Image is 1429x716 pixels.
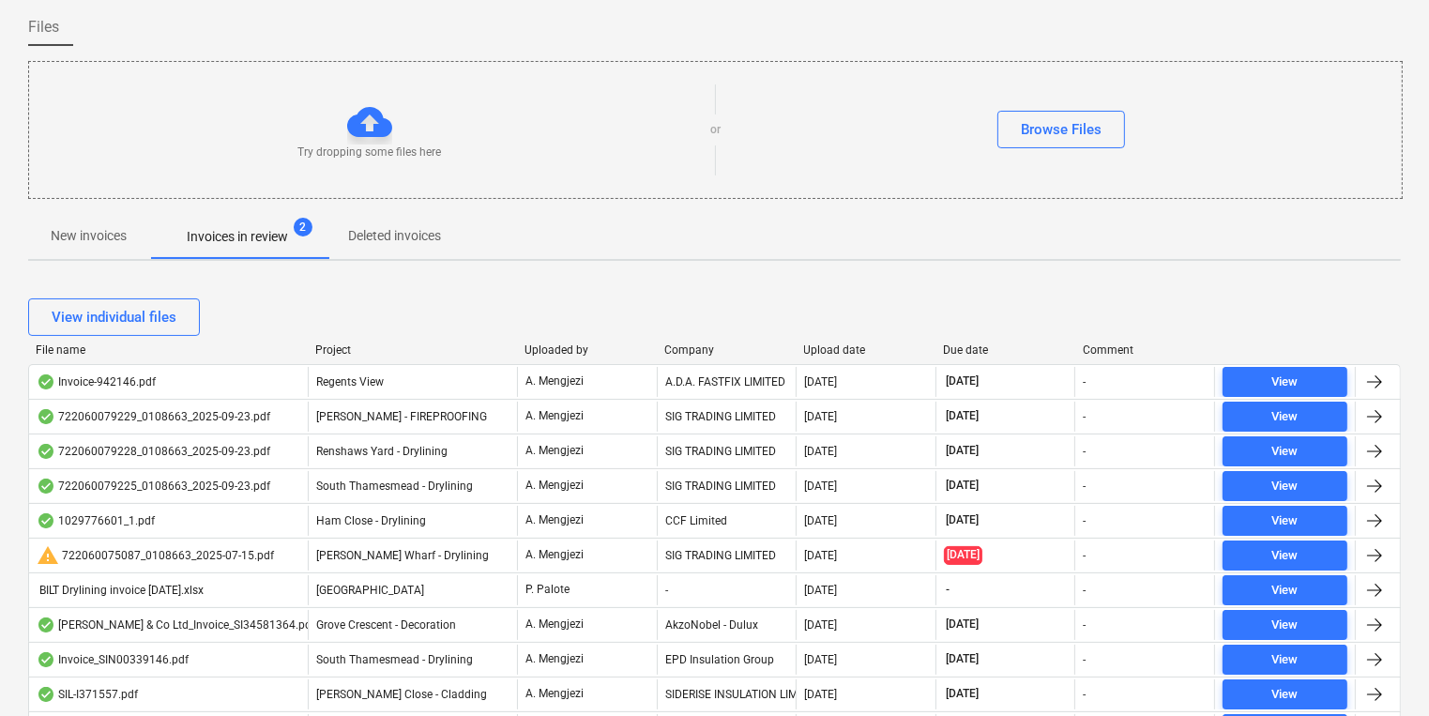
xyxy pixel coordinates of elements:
[37,444,270,459] div: 722060079228_0108663_2025-09-23.pdf
[804,584,837,597] div: [DATE]
[348,226,441,246] p: Deleted invoices
[657,679,797,709] div: SIDERISE INSULATION LIMITED
[1272,580,1299,602] div: View
[944,582,951,598] span: -
[657,436,797,466] div: SIG TRADING LIMITED
[944,546,982,564] span: [DATE]
[943,343,1068,357] div: Due date
[997,111,1125,148] button: Browse Files
[804,343,929,357] div: Upload date
[1223,402,1347,432] button: View
[1272,476,1299,497] div: View
[657,471,797,501] div: SIG TRADING LIMITED
[1272,510,1299,532] div: View
[804,375,837,388] div: [DATE]
[525,617,584,632] p: A. Mengjezi
[1083,653,1086,666] div: -
[525,547,584,563] p: A. Mengjezi
[187,227,288,247] p: Invoices in review
[525,408,584,424] p: A. Mengjezi
[37,687,138,702] div: SIL-I371557.pdf
[1272,615,1299,636] div: View
[1272,372,1299,393] div: View
[1223,679,1347,709] button: View
[525,443,584,459] p: A. Mengjezi
[804,653,837,666] div: [DATE]
[1335,626,1429,716] iframe: Chat Widget
[316,445,448,458] span: Renshaws Yard - Drylining
[657,541,797,571] div: SIG TRADING LIMITED
[525,686,584,702] p: A. Mengjezi
[657,402,797,432] div: SIG TRADING LIMITED
[28,298,200,336] button: View individual files
[37,479,270,494] div: 722060079225_0108663_2025-09-23.pdf
[316,653,473,666] span: South Thamesmead - Drylining
[1272,684,1299,706] div: View
[316,584,424,597] span: Camden Goods Yard
[1223,610,1347,640] button: View
[37,513,55,528] div: OCR finished
[1272,441,1299,463] div: View
[710,122,721,138] p: or
[37,687,55,702] div: OCR finished
[316,480,473,493] span: South Thamesmead - Drylining
[1272,406,1299,428] div: View
[1083,549,1086,562] div: -
[804,410,837,423] div: [DATE]
[1083,688,1086,701] div: -
[1083,343,1208,357] div: Comment
[1223,575,1347,605] button: View
[657,645,797,675] div: EPD Insulation Group
[1083,480,1086,493] div: -
[944,373,981,389] span: [DATE]
[944,478,981,494] span: [DATE]
[1083,445,1086,458] div: -
[804,549,837,562] div: [DATE]
[1083,514,1086,527] div: -
[37,652,189,667] div: Invoice_SIN00339146.pdf
[1223,541,1347,571] button: View
[525,373,584,389] p: A. Mengjezi
[804,514,837,527] div: [DATE]
[36,343,300,357] div: File name
[657,506,797,536] div: CCF Limited
[525,512,584,528] p: A. Mengjezi
[525,582,570,598] p: P. Palote
[52,305,176,329] div: View individual files
[944,512,981,528] span: [DATE]
[657,575,797,605] div: -
[316,375,384,388] span: Regents View
[524,343,649,357] div: Uploaded by
[804,480,837,493] div: [DATE]
[37,409,270,424] div: 722060079229_0108663_2025-09-23.pdf
[316,410,487,423] span: Montgomery - FIREPROOFING
[37,479,55,494] div: OCR finished
[294,218,312,236] span: 2
[37,374,55,389] div: OCR finished
[51,226,127,246] p: New invoices
[525,651,584,667] p: A. Mengjezi
[1021,117,1102,142] div: Browse Files
[28,16,59,38] span: Files
[37,374,156,389] div: Invoice-942146.pdf
[37,584,204,597] div: BILT Drylining invoice [DATE].xlsx
[657,367,797,397] div: A.D.A. FASTFIX LIMITED
[944,686,981,702] span: [DATE]
[1272,649,1299,671] div: View
[1272,545,1299,567] div: View
[37,652,55,667] div: OCR finished
[944,443,981,459] span: [DATE]
[1223,367,1347,397] button: View
[1083,375,1086,388] div: -
[804,445,837,458] div: [DATE]
[664,343,789,357] div: Company
[657,610,797,640] div: AkzoNobel - Dulux
[1083,410,1086,423] div: -
[1223,436,1347,466] button: View
[37,617,55,632] div: OCR finished
[1223,471,1347,501] button: View
[316,688,487,701] span: Newton Close - Cladding
[37,513,155,528] div: 1029776601_1.pdf
[944,651,981,667] span: [DATE]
